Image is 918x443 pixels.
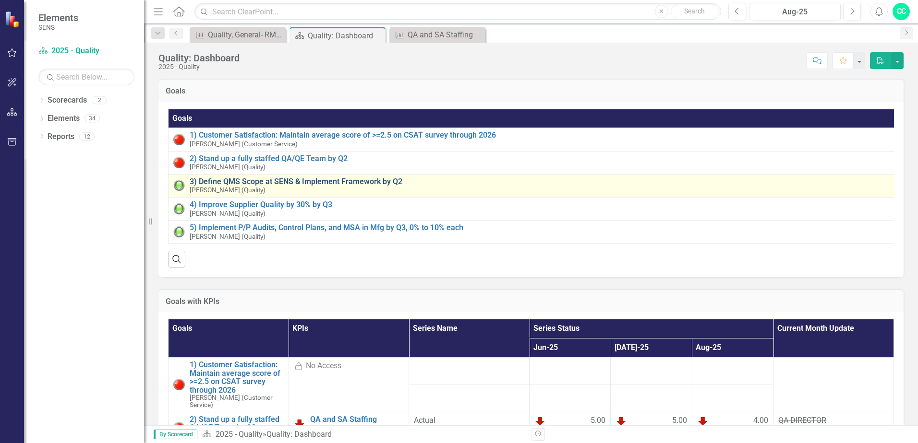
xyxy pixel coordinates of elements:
small: [PERSON_NAME] (Quality) [190,187,266,194]
span: By Scorecard [154,430,197,439]
a: 5) Implement P/P Audits, Control Plans, and MSA in Mfg by Q3, 0% to 10% each [190,223,889,232]
small: SENS [38,23,78,31]
a: Elements [48,113,80,124]
div: Quality, General- RMR Cycle Time [208,29,283,41]
a: 2) Stand up a fully staffed QA/QE Team by Q2 [190,415,284,432]
div: » [202,429,524,440]
button: Search [671,5,719,18]
small: [PERSON_NAME] (Quality) [310,424,386,431]
div: Quality: Dashboard [308,30,383,42]
td: Double-Click to Edit Right Click for Context Menu [169,151,894,174]
small: [PERSON_NAME] (Customer Service) [190,394,284,408]
input: Search ClearPoint... [194,3,721,20]
div: QA and SA Staffing [408,29,483,41]
a: Scorecards [48,95,87,106]
small: [PERSON_NAME] (Quality) [190,233,266,240]
td: Double-Click to Edit Right Click for Context Menu [169,221,894,244]
img: Green: On Track [173,226,185,238]
div: 2025 - Quality [158,63,240,70]
div: Aug-25 [752,6,837,18]
button: CC [893,3,910,20]
img: Red: Critical Issues/Off-Track [173,422,185,433]
img: Green: On Track [173,203,185,215]
a: 1) Customer Satisfaction: Maintain average score of >=2.5 on CSAT survey through 2026 [190,131,889,140]
div: 34 [85,115,100,123]
td: Double-Click to Edit Right Click for Context Menu [169,357,289,412]
a: 2025 - Quality [216,430,263,439]
h3: Goals [166,87,896,95]
img: Below Target [616,415,627,427]
img: Red: Critical Issues/Off-Track [173,134,185,145]
a: Quality, General- RMR Cycle Time [192,29,283,41]
button: Aug-25 [749,3,841,20]
a: 2025 - Quality [38,46,134,57]
small: [PERSON_NAME] (Quality) [190,163,266,171]
span: 4.00 [753,415,768,427]
img: Below Target [534,415,546,427]
div: 2 [92,96,107,105]
img: Below Target [294,418,305,429]
a: 2) Stand up a fully staffed QA/QE Team by Q2 [190,154,889,163]
a: QA and SA Staffing [392,29,483,41]
div: No Access [306,361,341,372]
img: Below Target [697,415,709,427]
span: 5.00 [591,415,605,427]
img: Red: Critical Issues/Off-Track [173,379,185,390]
a: Reports [48,131,74,142]
span: Actual [414,415,524,426]
a: 1) Customer Satisfaction: Maintain average score of >=2.5 on CSAT survey through 2026 [190,361,284,394]
td: Double-Click to Edit Right Click for Context Menu [169,198,894,221]
span: 5.00 [672,415,687,427]
a: QA and SA Staffing [310,415,404,424]
h3: Goals with KPIs [166,297,896,306]
td: Double-Click to Edit Right Click for Context Menu [169,128,894,151]
img: Green: On Track [173,180,185,191]
small: [PERSON_NAME] (Quality) [190,210,266,217]
td: Double-Click to Edit Right Click for Context Menu [169,174,894,197]
span: Elements [38,12,78,23]
small: [PERSON_NAME] (Customer Service) [190,140,298,148]
img: ClearPoint Strategy [5,11,22,28]
div: Quality: Dashboard [158,53,240,63]
div: 12 [79,132,95,140]
s: QA DIRECTOR [778,416,826,425]
div: Quality: Dashboard [266,430,332,439]
a: 4) Improve Supplier Quality by 30% by Q3 [190,200,889,209]
a: 3) Define QMS Scope at SENS & Implement Framework by Q2 [190,177,889,186]
input: Search Below... [38,69,134,85]
img: Red: Critical Issues/Off-Track [173,157,185,168]
span: Search [684,7,705,15]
